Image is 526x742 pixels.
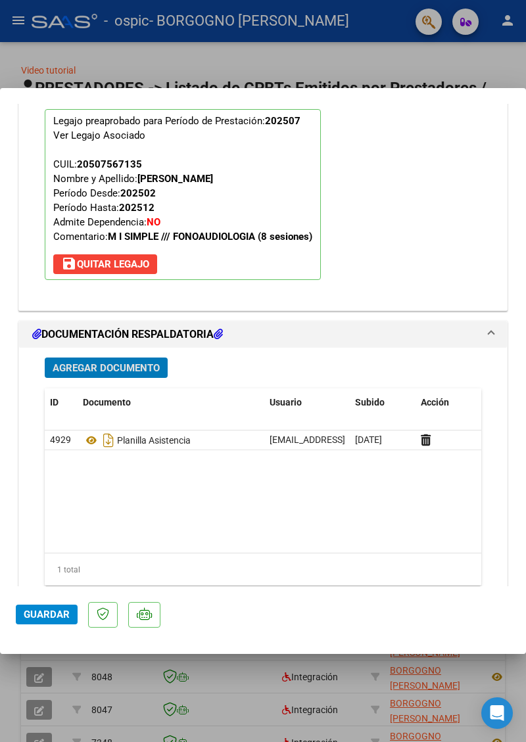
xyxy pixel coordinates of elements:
[265,115,300,127] strong: 202507
[32,327,223,342] h1: DOCUMENTACIÓN RESPALDATORIA
[77,157,142,172] div: 20507567135
[137,173,213,185] strong: [PERSON_NAME]
[147,216,160,228] strong: NO
[108,231,312,243] strong: M I SIMPLE /// FONOAUDIOLOGIA (8 sesiones)
[100,430,117,451] i: Descargar documento
[61,256,77,271] mat-icon: save
[120,187,156,199] strong: 202502
[19,321,507,348] mat-expansion-panel-header: DOCUMENTACIÓN RESPALDATORIA
[53,362,160,374] span: Agregar Documento
[83,397,131,407] span: Documento
[53,158,312,243] span: CUIL: Nombre y Apellido: Período Desde: Período Hasta: Admite Dependencia:
[45,553,481,586] div: 1 total
[45,388,78,417] datatable-header-cell: ID
[355,397,385,407] span: Subido
[53,254,157,274] button: Quitar Legajo
[19,348,507,638] div: DOCUMENTACIÓN RESPALDATORIA
[119,202,155,214] strong: 202512
[45,358,168,378] button: Agregar Documento
[416,388,481,417] datatable-header-cell: Acción
[61,258,149,270] span: Quitar Legajo
[24,609,70,620] span: Guardar
[16,605,78,624] button: Guardar
[19,89,507,310] div: PREAPROBACIÓN PARA INTEGRACION
[421,397,449,407] span: Acción
[83,435,191,446] span: Planilla Asistencia
[50,434,71,445] span: 4929
[350,388,416,417] datatable-header-cell: Subido
[270,397,302,407] span: Usuario
[50,397,59,407] span: ID
[53,128,145,143] div: Ver Legajo Asociado
[45,109,321,280] p: Legajo preaprobado para Período de Prestación:
[78,388,264,417] datatable-header-cell: Documento
[355,434,382,445] span: [DATE]
[481,697,513,729] div: Open Intercom Messenger
[53,231,312,243] span: Comentario:
[264,388,350,417] datatable-header-cell: Usuario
